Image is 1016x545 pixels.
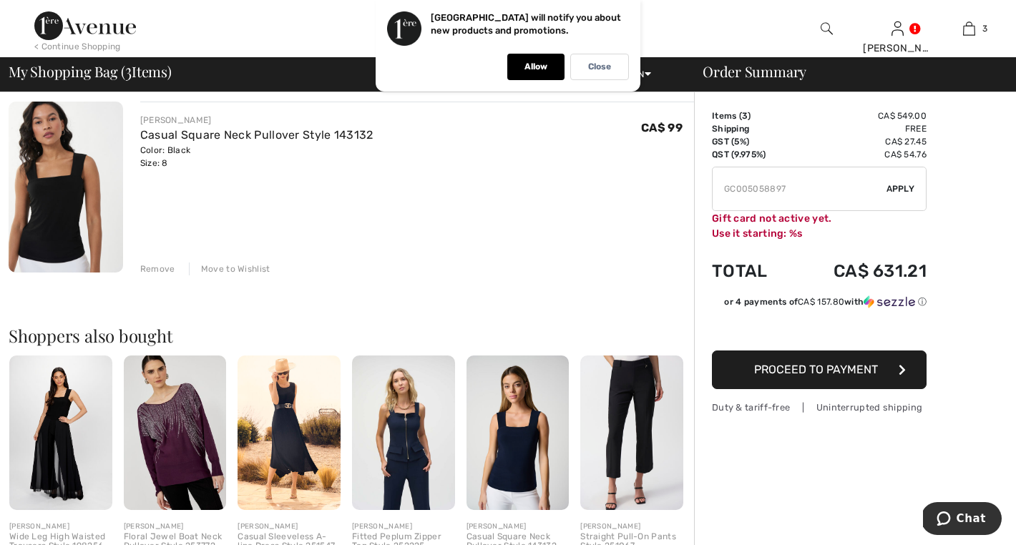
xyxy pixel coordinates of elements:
div: or 4 payments ofCA$ 157.80withSezzle Click to learn more about Sezzle [712,295,927,313]
img: 1ère Avenue [34,11,136,40]
div: [PERSON_NAME] [238,521,341,532]
td: QST (9.975%) [712,148,792,161]
span: Proceed to Payment [754,363,878,376]
a: Casual Square Neck Pullover Style 143132 [140,128,373,142]
td: Total [712,247,792,295]
div: Move to Wishlist [189,262,270,275]
span: Apply [886,182,915,195]
div: < Continue Shopping [34,40,121,53]
iframe: PayPal-paypal [712,313,927,345]
p: Close [588,62,611,72]
div: Remove [140,262,175,275]
a: Sign In [892,21,904,35]
span: 3 [125,61,132,79]
span: 3 [982,22,987,35]
div: [PERSON_NAME] [140,114,373,127]
span: 3 [742,111,748,121]
td: Free [792,122,927,135]
td: CA$ 631.21 [792,247,927,295]
div: Duty & tariff-free | Uninterrupted shipping [712,401,927,414]
img: Wide Leg High Waisted Trousers Style 198256 [9,355,112,509]
div: [PERSON_NAME] [124,521,227,532]
div: Order Summary [685,64,1007,79]
div: [PERSON_NAME] [352,521,455,532]
img: Casual Square Neck Pullover Style 143132 [9,102,123,272]
button: Proceed to Payment [712,350,927,389]
p: Allow [524,62,547,72]
img: Casual Sleeveless A-line Dress Style 251547 [238,355,341,509]
div: [PERSON_NAME] [863,41,932,56]
img: Straight Pull-On Pants Style 251067 [580,355,683,509]
span: EN [633,69,651,79]
div: [PERSON_NAME] [9,521,112,532]
img: search the website [821,20,833,37]
input: Promo code [713,167,886,210]
img: Sezzle [864,295,915,308]
td: GST (5%) [712,135,792,148]
div: or 4 payments of with [724,295,927,308]
p: [GEOGRAPHIC_DATA] will notify you about new products and promotions. [431,12,621,36]
td: CA$ 54.76 [792,148,927,161]
td: Items ( ) [712,109,792,122]
div: Gift card not active yet. Use it starting: %s [712,211,927,241]
img: Fitted Peplum Zipper Top Style 252225 [352,355,455,509]
img: Casual Square Neck Pullover Style 143132 [467,355,570,509]
img: My Bag [963,20,975,37]
span: CA$ 99 [641,121,683,134]
div: [PERSON_NAME] [467,521,570,532]
span: CA$ 157.80 [798,297,844,307]
img: Floral Jewel Boat Neck Pullover Style 253772 [124,355,227,509]
td: CA$ 549.00 [792,109,927,122]
a: 3 [934,20,1004,37]
iframe: Opens a widget where you can chat to one of our agents [923,502,1002,538]
div: Color: Black Size: 8 [140,144,373,170]
td: Shipping [712,122,792,135]
h2: Shoppers also bought [9,327,694,344]
div: [PERSON_NAME] [580,521,683,532]
td: CA$ 27.45 [792,135,927,148]
img: My Info [892,20,904,37]
span: My Shopping Bag ( Items) [9,64,172,79]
